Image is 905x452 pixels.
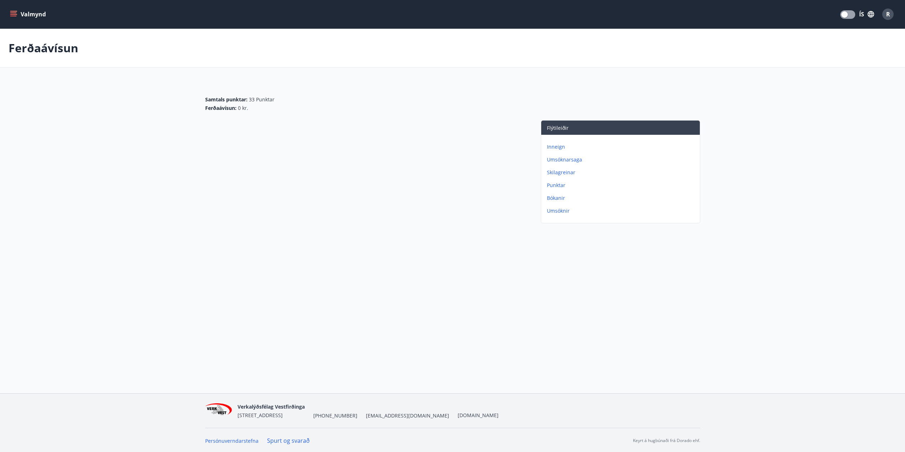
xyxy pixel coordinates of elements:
p: Punktar [547,182,697,189]
span: [EMAIL_ADDRESS][DOMAIN_NAME] [366,412,449,419]
p: Keyrt á hugbúnaði frá Dorado ehf. [633,437,700,444]
span: Samtals punktar : [205,96,247,103]
p: Umsóknir [547,207,697,214]
p: Inneign [547,143,697,150]
span: [PHONE_NUMBER] [313,412,357,419]
span: Verkalýðsfélag Vestfirðinga [238,403,305,410]
span: R [886,10,890,18]
p: Skilagreinar [547,169,697,176]
button: R [879,6,896,23]
span: [STREET_ADDRESS] [238,412,283,419]
span: Translations Mode [841,11,848,18]
button: ÍS [855,8,878,21]
button: menu [9,8,49,21]
p: Bókanir [547,195,697,202]
span: Ferðaávísun : [205,105,236,112]
a: Spurt og svarað [267,437,310,445]
a: [DOMAIN_NAME] [458,412,499,419]
a: Persónuverndarstefna [205,437,259,444]
span: 0 kr. [238,105,248,112]
span: Flýtileiðir [547,124,569,131]
p: Ferðaávísun [9,40,78,56]
span: 33 Punktar [249,96,275,103]
img: jihgzMk4dcgjRAW2aMgpbAqQEG7LZi0j9dOLAUvz.png [205,403,232,419]
p: Umsóknarsaga [547,156,697,163]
